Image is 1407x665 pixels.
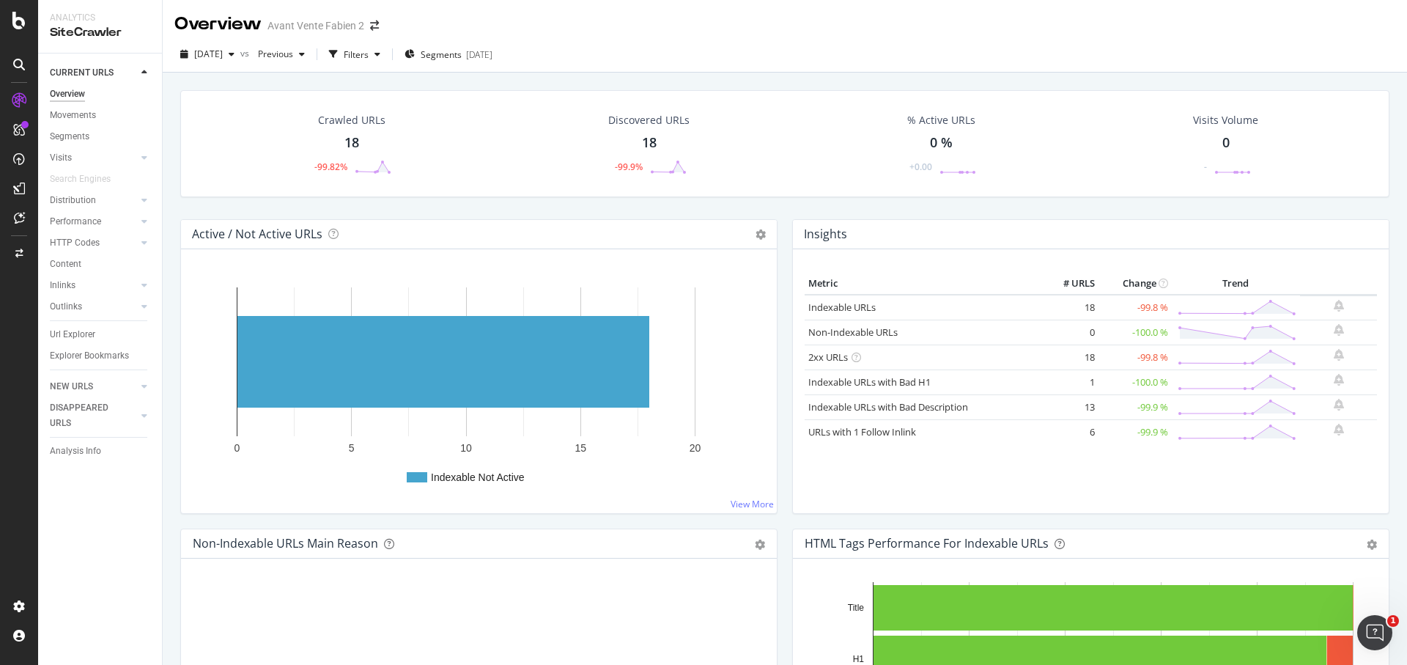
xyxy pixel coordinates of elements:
div: gear [755,540,765,550]
div: -99.9% [615,161,643,173]
div: Performance [50,214,101,229]
td: 13 [1040,394,1098,419]
div: Visits Volume [1193,113,1258,128]
a: Outlinks [50,299,137,315]
div: Explorer Bookmarks [50,348,129,364]
a: NEW URLS [50,379,137,394]
a: Indexable URLs [808,301,876,314]
a: CURRENT URLS [50,65,137,81]
div: Search Engines [50,172,111,187]
a: Content [50,257,152,272]
a: Url Explorer [50,327,152,342]
div: % Active URLs [907,113,975,128]
a: Search Engines [50,172,125,187]
div: HTTP Codes [50,235,100,251]
a: Non-Indexable URLs [808,326,898,339]
span: 2025 Oct. 8th [194,48,223,60]
div: Distribution [50,193,96,208]
div: Movements [50,108,96,123]
td: 1 [1040,370,1098,394]
i: Options [756,229,766,240]
a: Explorer Bookmarks [50,348,152,364]
div: Discovered URLs [608,113,690,128]
div: Analysis Info [50,444,101,459]
button: Filters [323,43,386,66]
div: SiteCrawler [50,24,150,41]
div: Avant Vente Fabien 2 [267,18,364,33]
div: bell-plus [1334,349,1344,361]
div: Overview [174,12,262,37]
td: 18 [1040,295,1098,320]
div: Non-Indexable URLs Main Reason [193,536,378,551]
span: vs [240,47,252,59]
div: bell-plus [1334,399,1344,411]
div: Outlinks [50,299,82,315]
div: DISAPPEARED URLS [50,400,124,431]
a: URLs with 1 Follow Inlink [808,425,916,438]
a: Performance [50,214,137,229]
text: 0 [234,442,240,454]
td: -99.8 % [1098,345,1172,370]
div: - [1204,161,1207,173]
text: 20 [690,442,701,454]
text: Indexable Not Active [431,471,525,483]
th: # URLS [1040,273,1098,295]
td: -99.9 % [1098,394,1172,419]
a: HTTP Codes [50,235,137,251]
th: Metric [805,273,1040,295]
th: Trend [1172,273,1300,295]
td: 0 [1040,320,1098,345]
a: Visits [50,150,137,166]
div: bell-plus [1334,300,1344,312]
div: bell-plus [1334,424,1344,436]
div: [DATE] [466,48,492,61]
h4: Active / Not Active URLs [192,224,322,244]
div: 18 [642,133,657,153]
div: Crawled URLs [318,113,385,128]
text: Title [848,603,865,613]
button: [DATE] [174,43,240,66]
a: Analysis Info [50,444,152,459]
div: gear [1367,540,1377,550]
td: -99.8 % [1098,295,1172,320]
a: 2xx URLs [808,350,848,364]
td: 6 [1040,419,1098,444]
a: Distribution [50,193,137,208]
span: 1 [1387,615,1399,627]
svg: A chart. [193,273,766,501]
a: Overview [50,87,152,102]
a: Movements [50,108,152,123]
h4: Insights [804,224,847,244]
div: CURRENT URLS [50,65,114,81]
text: H1 [853,654,865,664]
div: Inlinks [50,278,75,293]
a: Inlinks [50,278,137,293]
text: 15 [575,442,586,454]
a: Indexable URLs with Bad Description [808,400,968,414]
div: bell-plus [1334,324,1344,336]
a: Indexable URLs with Bad H1 [808,375,931,389]
div: NEW URLS [50,379,93,394]
div: HTML Tags Performance for Indexable URLs [805,536,1049,551]
div: Url Explorer [50,327,95,342]
td: -100.0 % [1098,370,1172,394]
a: Segments [50,129,152,144]
div: -99.82% [314,161,347,173]
td: -100.0 % [1098,320,1172,345]
text: 5 [349,442,355,454]
div: +0.00 [909,161,932,173]
div: 0 [1222,133,1230,153]
div: Overview [50,87,85,102]
button: Previous [252,43,311,66]
div: Filters [344,48,369,61]
div: Content [50,257,81,272]
a: View More [731,498,774,510]
td: -99.9 % [1098,419,1172,444]
th: Change [1098,273,1172,295]
button: Segments[DATE] [399,43,498,66]
div: 0 % [930,133,953,153]
div: Segments [50,129,89,144]
div: bell-plus [1334,374,1344,386]
div: arrow-right-arrow-left [370,21,379,31]
span: Segments [421,48,462,61]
